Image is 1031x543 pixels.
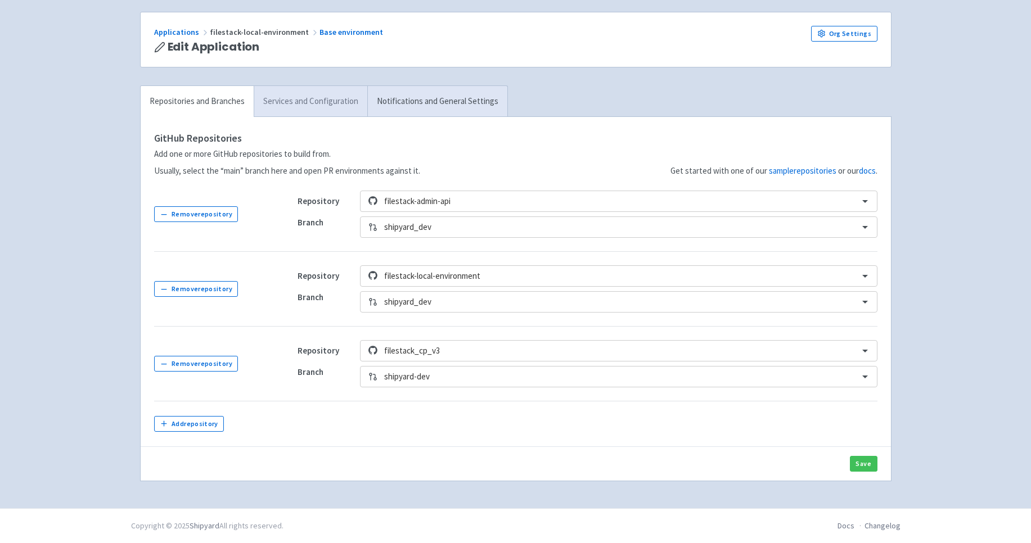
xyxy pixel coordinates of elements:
p: Get started with one of our or our . [670,165,877,178]
strong: GitHub Repositories [154,132,242,144]
strong: Branch [298,366,323,377]
button: Save [850,456,877,472]
button: Addrepository [154,416,224,432]
span: Edit Application [168,40,260,53]
strong: Repository [298,345,339,356]
button: Removerepository [154,206,238,222]
span: filestack-local-environment [210,27,319,37]
a: Notifications and General Settings [367,86,507,117]
a: Shipyard [190,521,219,531]
button: Removerepository [154,356,238,372]
a: samplerepositories [769,165,836,176]
a: Changelog [865,521,901,531]
a: Org Settings [811,26,877,42]
strong: Repository [298,270,339,281]
p: Add one or more GitHub repositories to build from. [154,148,420,161]
p: Usually, select the “main” branch here and open PR environments against it. [154,165,420,178]
strong: Branch [298,217,323,228]
a: Applications [154,27,210,37]
a: Services and Configuration [254,86,367,117]
div: Copyright © 2025 All rights reserved. [131,520,283,532]
strong: Branch [298,292,323,302]
a: docs [859,165,876,176]
strong: Repository [298,196,339,206]
a: Docs [838,521,854,531]
button: Removerepository [154,281,238,297]
a: Base environment [319,27,385,37]
a: Repositories and Branches [141,86,254,117]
